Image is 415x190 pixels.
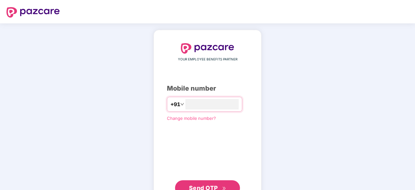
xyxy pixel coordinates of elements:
div: Mobile number [167,83,248,94]
img: logo [181,43,234,54]
span: down [180,102,184,106]
img: logo [6,7,60,18]
span: +91 [170,100,180,108]
span: YOUR EMPLOYEE BENEFITS PARTNER [178,57,237,62]
a: Change mobile number? [167,116,216,121]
